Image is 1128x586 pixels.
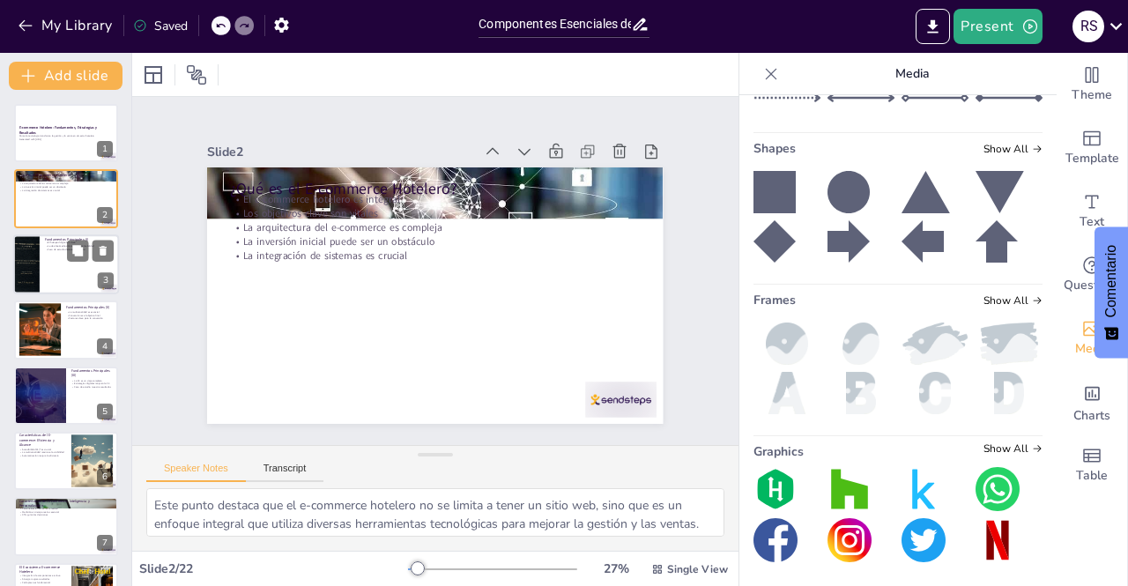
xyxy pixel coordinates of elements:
[902,467,946,511] img: graphic
[983,143,1043,155] span: Show all
[753,443,804,460] span: Graphics
[66,305,113,310] p: Fundamentos Principales (II)
[66,314,113,317] p: Conversión es el objetivo final
[19,510,113,514] p: Medición en tiempo real es esencial
[13,11,120,40] button: My Library
[139,61,167,89] div: Layout
[1057,180,1127,243] div: Add text boxes
[19,433,66,448] p: Características del E-commerce: Eficiencia y Alcance
[71,385,113,389] p: Caso de estudio muestra resultados
[753,292,796,308] span: Frames
[19,125,97,135] strong: E-commerce Hotelero: Fundamentos, Estrategias y Resultados
[97,535,113,551] div: 7
[1075,339,1109,359] span: Media
[139,560,408,577] div: Slide 2 / 22
[97,141,113,157] div: 1
[753,467,798,511] img: graphic
[1057,243,1127,307] div: Get real-time input from your audience
[902,372,968,414] img: c.png
[1072,11,1104,42] div: R S
[976,372,1043,414] img: d.png
[13,234,119,294] div: 3
[916,9,950,44] button: Export to PowerPoint
[753,323,820,365] img: ball.png
[827,518,872,562] img: graphic
[976,467,1020,511] img: graphic
[902,518,946,562] img: graphic
[98,272,114,288] div: 3
[9,62,122,90] button: Add slide
[976,518,1020,562] img: graphic
[785,53,1039,95] p: Media
[19,135,113,138] p: Cómo la tecnología transforma la gestión y la venta en el sector hotelero
[45,244,114,248] p: La desintermediación mejora la rentabilidad
[97,469,113,485] div: 6
[19,577,66,581] p: Sinergia mejora resultados
[45,248,114,251] p: Caso de estudio demuestra el éxito
[71,379,113,382] p: La CX es un viaje completo
[19,137,113,141] p: Generated with [URL]
[19,565,66,575] p: El Ecosistema E-commerce Hotelero
[19,185,113,189] p: La inversión inicial puede ser un obstáculo
[1057,53,1127,116] div: Change the overall theme
[1057,370,1127,434] div: Add charts and graphs
[14,104,118,162] div: 1
[19,448,66,451] p: Accesibilidad 24/7 es crucial
[753,518,798,562] img: graphic
[479,11,630,37] input: Insert title
[186,64,207,85] span: Position
[247,174,642,314] p: La inversión inicial puede ser un obstáculo
[1057,116,1127,180] div: Add ready made slides
[827,323,894,365] img: oval.png
[753,372,820,414] img: a.png
[97,207,113,223] div: 2
[827,467,872,511] img: graphic
[66,317,113,321] p: Factores clave para la conversión
[14,367,118,425] div: 5
[1064,276,1121,295] span: Questions
[146,488,724,537] textarea: Este punto destaca que el e-commerce hotelero no se limita a tener un sitio web, sino que es un e...
[1057,307,1127,370] div: Add images, graphics, shapes or video
[71,368,113,378] p: Fundamentos Principales (III)
[242,187,637,327] p: La integración de sistemas es crucial
[753,140,796,157] span: Shapes
[983,442,1043,455] span: Show all
[19,188,113,191] p: La integración de sistemas es crucial
[253,79,510,177] div: Slide 2
[251,159,646,300] p: La arquitectura del e-commerce es compleja
[133,18,188,34] div: Saved
[19,574,66,577] p: Integración de componentes es clave
[256,146,650,286] p: Los objetivos clave son vitales
[1065,149,1119,168] span: Template
[71,382,113,385] p: Estrategias digitales mejoran la CX
[1103,245,1118,318] font: Comentario
[93,240,114,261] button: Delete Slide
[1072,9,1104,44] button: R S
[97,404,113,419] div: 5
[1073,406,1110,426] span: Charts
[595,560,637,577] div: 27 %
[19,499,113,508] p: Características del E-commerce: Inteligencia y Personalización
[246,463,324,482] button: Transcript
[954,9,1042,44] button: Present
[263,119,659,266] p: ¿Qué es el E-commerce Hotelero?
[1072,85,1112,105] span: Theme
[1080,212,1104,232] span: Text
[19,172,113,177] p: ¿Qué es el E-commerce Hotelero?
[45,237,114,242] p: Fundamentos Principales (I)
[1095,227,1128,359] button: Comentarios - Mostrar encuesta
[667,562,728,576] span: Single View
[67,240,88,261] button: Duplicate Slide
[19,178,113,182] p: Los objetivos clave son vitales
[14,432,118,490] div: 6
[14,300,118,359] div: 4
[19,175,113,179] p: El e-commerce hotelero es integral
[97,338,113,354] div: 4
[14,497,118,555] div: 7
[260,133,655,273] p: El e-commerce hotelero es integral
[19,451,66,455] p: La multicanalidad maximiza la visibilidad
[902,323,968,365] img: paint2.png
[19,508,113,511] p: Personalización aumenta la lealtad
[66,311,113,315] p: La multicanalidad es esencial
[45,241,114,245] p: El huésped digital es clave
